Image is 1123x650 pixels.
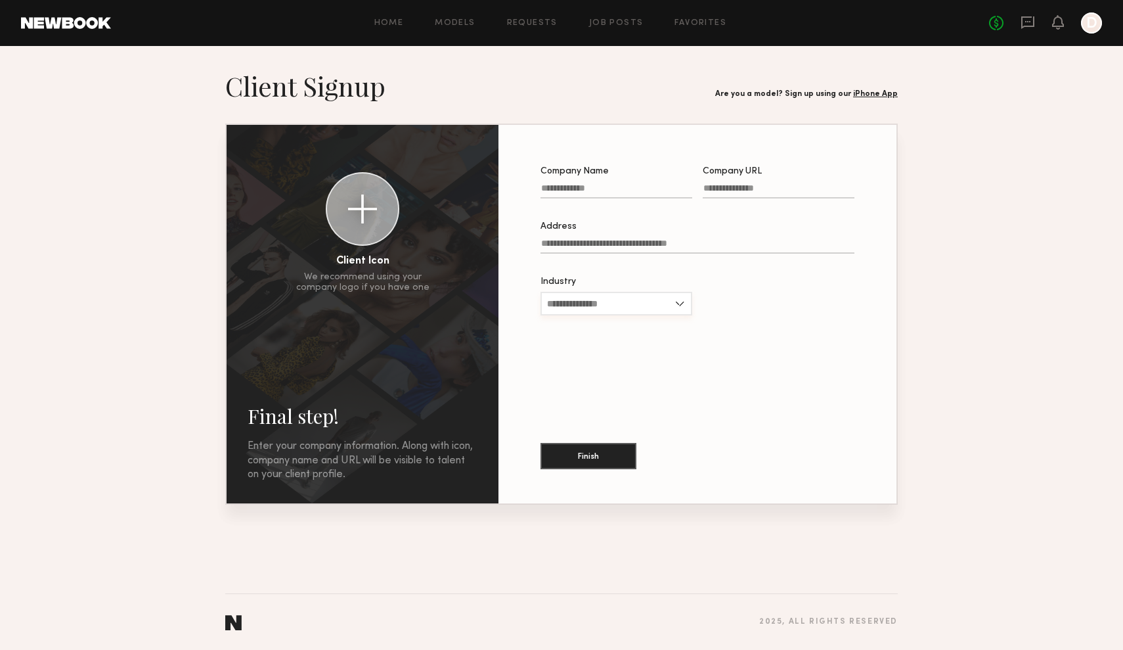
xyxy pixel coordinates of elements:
div: Enter your company information. Along with icon, company name and URL will be visible to talent o... [248,440,477,482]
button: Finish [540,443,636,469]
div: Are you a model? Sign up using our [715,90,898,99]
h1: Client Signup [225,70,385,103]
a: Job Posts [589,19,644,28]
a: Requests [507,19,558,28]
input: Company URL [703,183,854,198]
input: Address [540,239,854,254]
a: iPhone App [853,90,898,98]
div: Company URL [703,167,854,176]
a: Home [374,19,404,28]
div: We recommend using your company logo if you have one [296,272,429,293]
div: Client Icon [336,256,389,267]
a: Favorites [674,19,726,28]
div: Address [540,222,854,231]
a: D [1081,12,1102,34]
div: 2025 , all rights reserved [759,618,898,626]
h2: Final step! [248,403,477,429]
div: Industry [540,277,692,287]
input: Company Name [540,183,692,198]
a: Models [435,19,475,28]
div: Company Name [540,167,692,176]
